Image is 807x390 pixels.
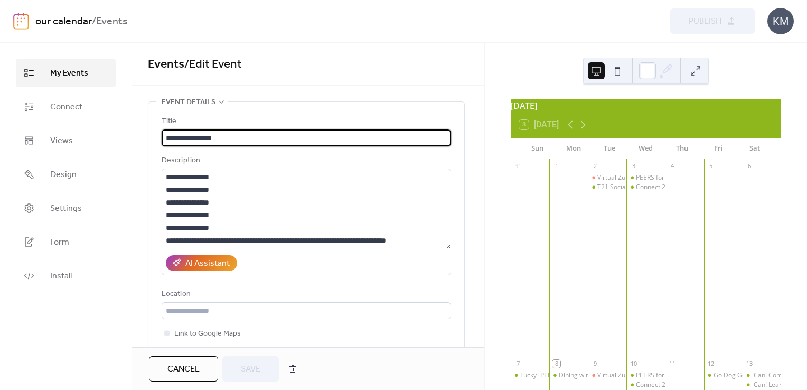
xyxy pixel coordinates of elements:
[50,169,77,181] span: Design
[16,228,116,256] a: Form
[148,53,184,76] a: Events
[588,371,626,380] div: Virtual Zumba with Elyse
[588,173,626,182] div: Virtual Zumba with Elyse
[767,8,794,34] div: KM
[626,380,665,389] div: Connect 21
[514,162,522,170] div: 31
[16,160,116,189] a: Design
[184,53,242,76] span: / Edit Event
[746,162,754,170] div: 6
[514,360,522,368] div: 7
[714,371,790,380] div: Go Dog Go! | Ve Perro Ve!
[636,173,793,182] div: PEERS for Adults ages [DEMOGRAPHIC_DATA] and up
[704,371,743,380] div: Go Dog Go! | Ve Perro Ve!
[519,138,556,159] div: Sun
[50,236,69,249] span: Form
[743,380,781,389] div: iCan! Learn 2025-2026
[50,101,82,114] span: Connect
[552,360,560,368] div: 8
[185,257,230,270] div: AI Assistant
[50,135,73,147] span: Views
[664,138,700,159] div: Thu
[626,371,665,380] div: PEERS for Adults ages 18 and up
[16,59,116,87] a: My Events
[636,183,669,192] div: Connect 21
[13,13,29,30] img: logo
[591,162,599,170] div: 2
[167,363,200,376] span: Cancel
[626,183,665,192] div: Connect 21
[597,183,723,192] div: T21 Social Network (members 18+) [DATE]
[700,138,737,159] div: Fri
[162,288,449,301] div: Location
[668,360,676,368] div: 11
[35,12,92,32] a: our calendar
[630,162,637,170] div: 3
[588,183,626,192] div: T21 Social Network (members 18+) September 2025
[668,162,676,170] div: 4
[636,371,793,380] div: PEERS for Adults ages [DEMOGRAPHIC_DATA] and up
[511,371,549,380] div: Lucky Littles and Young Explorers - Orange County Regional History Center
[174,328,241,340] span: Link to Google Maps
[592,138,628,159] div: Tue
[591,360,599,368] div: 9
[50,270,72,283] span: Install
[92,12,96,32] b: /
[50,67,88,80] span: My Events
[166,255,237,271] button: AI Assistant
[707,360,715,368] div: 12
[555,138,592,159] div: Mon
[16,92,116,121] a: Connect
[149,356,218,382] button: Cancel
[746,360,754,368] div: 13
[511,99,781,112] div: [DATE]
[96,12,127,32] b: Events
[16,194,116,222] a: Settings
[559,371,783,380] div: Dining with Distinction: Fine Dining Classes and Social Skills for Young Adults
[736,138,773,159] div: Sat
[50,202,82,215] span: Settings
[162,115,449,128] div: Title
[16,126,116,155] a: Views
[597,371,703,380] div: Virtual Zumba with [PERSON_NAME]
[597,173,703,182] div: Virtual Zumba with [PERSON_NAME]
[707,162,715,170] div: 5
[162,154,449,167] div: Description
[636,380,669,389] div: Connect 21
[16,262,116,290] a: Install
[520,371,750,380] div: Lucky [PERSON_NAME] and [PERSON_NAME] Explorers - [GEOGRAPHIC_DATA]
[162,96,215,109] span: Event details
[743,371,781,380] div: iCan! Communicate
[630,360,637,368] div: 10
[626,173,665,182] div: PEERS for Adults ages 18 and up
[628,138,664,159] div: Wed
[549,371,588,380] div: Dining with Distinction: Fine Dining Classes and Social Skills for Young Adults
[552,162,560,170] div: 1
